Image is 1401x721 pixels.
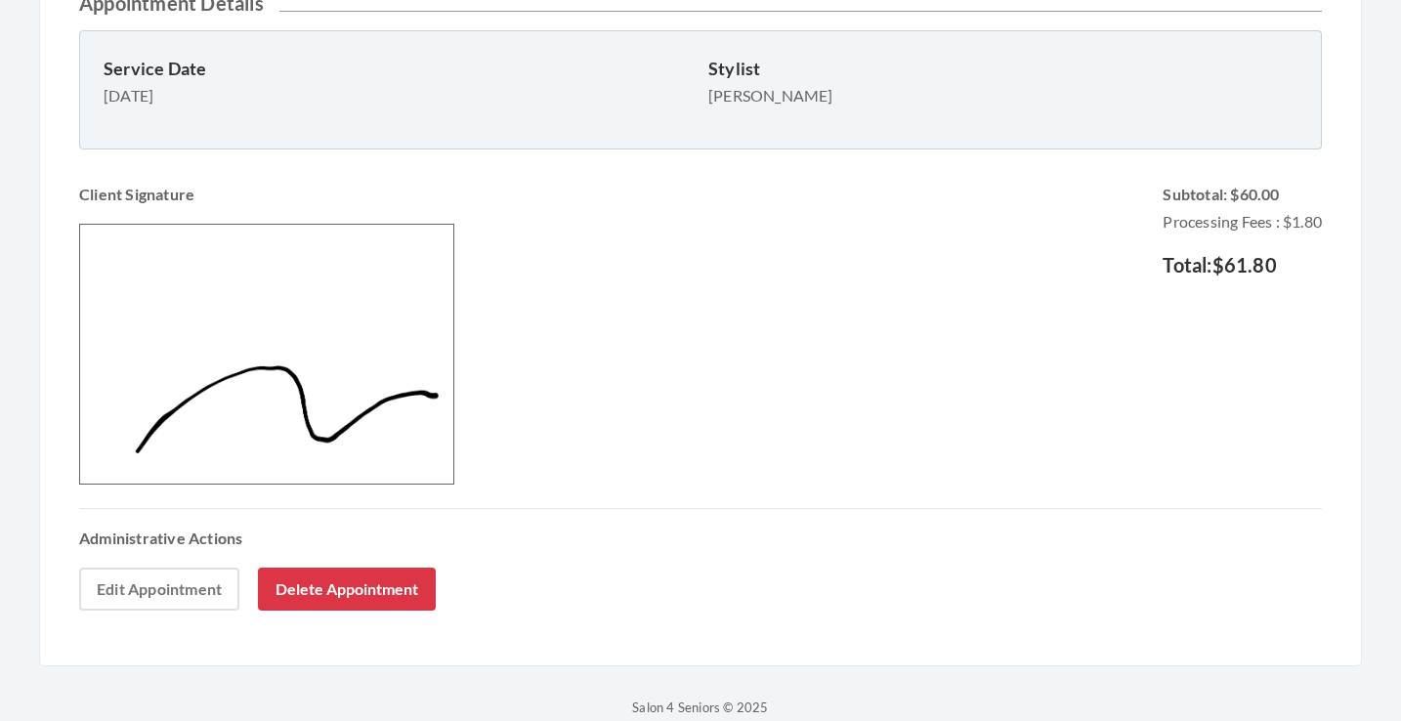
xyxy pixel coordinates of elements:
[1163,251,1322,278] p: Total:
[104,55,693,82] p: Service Date
[1163,185,1279,203] strong: Subtotal: $60.00
[708,82,1297,109] p: [PERSON_NAME]
[1212,253,1277,276] span: $61.80
[79,529,242,547] strong: Administrative Actions
[79,185,194,203] strong: Client Signature
[1163,181,1322,235] p: Processing Fees : $1.80
[39,696,1362,719] p: Salon 4 Seniors © 2025
[79,224,454,484] img: Client Signature
[708,55,1297,82] p: Stylist
[79,568,239,611] a: Edit Appointment
[104,82,693,109] p: [DATE]
[258,568,436,611] button: Delete Appointment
